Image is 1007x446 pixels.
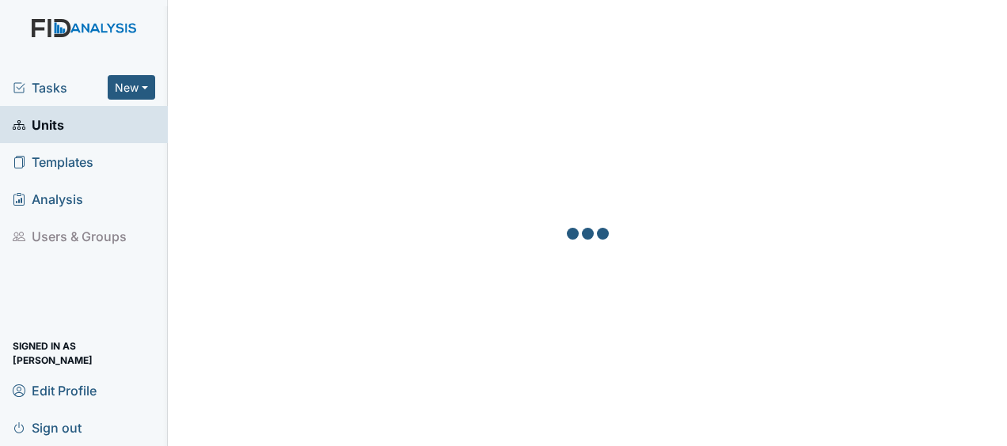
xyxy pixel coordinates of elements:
[13,415,82,440] span: Sign out
[108,75,155,100] button: New
[13,78,108,97] a: Tasks
[13,112,64,137] span: Units
[13,378,97,403] span: Edit Profile
[13,341,155,365] span: Signed in as [PERSON_NAME]
[13,149,93,174] span: Templates
[13,187,83,211] span: Analysis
